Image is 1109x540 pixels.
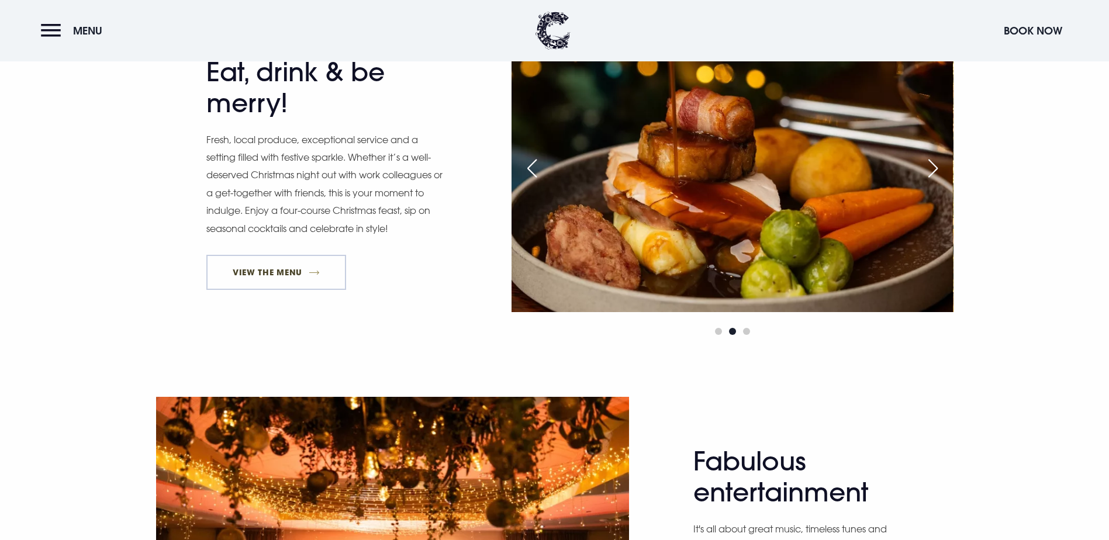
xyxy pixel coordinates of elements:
span: Go to slide 3 [743,328,750,335]
img: Christmas Party Nights Northern Ireland [512,18,953,312]
div: Next slide [918,155,948,181]
h2: Fabulous entertainment [693,446,921,508]
h2: Eat, drink & be merry! [206,57,434,119]
button: Menu [41,18,108,43]
button: Book Now [998,18,1068,43]
span: Go to slide 2 [729,328,736,335]
p: Fresh, local produce, exceptional service and a setting filled with festive sparkle. Whether it’s... [206,131,446,237]
div: Previous slide [517,155,547,181]
span: Menu [73,24,102,37]
img: Clandeboye Lodge [536,12,571,50]
span: Go to slide 1 [715,328,722,335]
a: View The Menu [206,255,347,290]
